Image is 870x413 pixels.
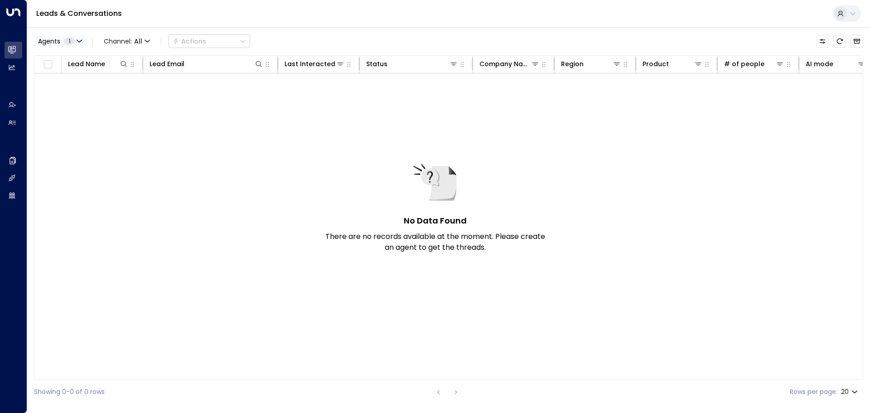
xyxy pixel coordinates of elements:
[38,38,60,44] span: Agents
[433,386,462,398] nav: pagination navigation
[724,58,764,69] div: # of people
[841,385,860,398] div: 20
[169,34,250,48] div: Button group with a nested menu
[285,58,345,69] div: Last Interacted
[851,35,863,48] button: Archived Leads
[285,58,335,69] div: Last Interacted
[64,38,75,45] span: 1
[806,58,866,69] div: AI mode
[173,37,206,45] div: Actions
[68,58,128,69] div: Lead Name
[816,35,829,48] button: Customize
[34,35,85,48] button: Agents1
[561,58,584,69] div: Region
[366,58,458,69] div: Status
[479,58,531,69] div: Company Name
[724,58,784,69] div: # of people
[404,214,467,227] h5: No Data Found
[806,58,833,69] div: AI mode
[833,35,846,48] span: Refresh
[790,387,837,397] label: Rows per page:
[366,58,387,69] div: Status
[169,34,250,48] button: Actions
[479,58,540,69] div: Company Name
[100,35,154,48] button: Channel:All
[643,58,669,69] div: Product
[322,231,548,253] p: There are no records available at the moment. Please create an agent to get the threads.
[150,58,184,69] div: Lead Email
[134,38,142,45] span: All
[150,58,263,69] div: Lead Email
[643,58,703,69] div: Product
[68,58,105,69] div: Lead Name
[100,35,154,48] span: Channel:
[34,387,105,397] div: Showing 0-0 of 0 rows
[36,8,122,19] a: Leads & Conversations
[42,59,53,70] span: Toggle select all
[561,58,621,69] div: Region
